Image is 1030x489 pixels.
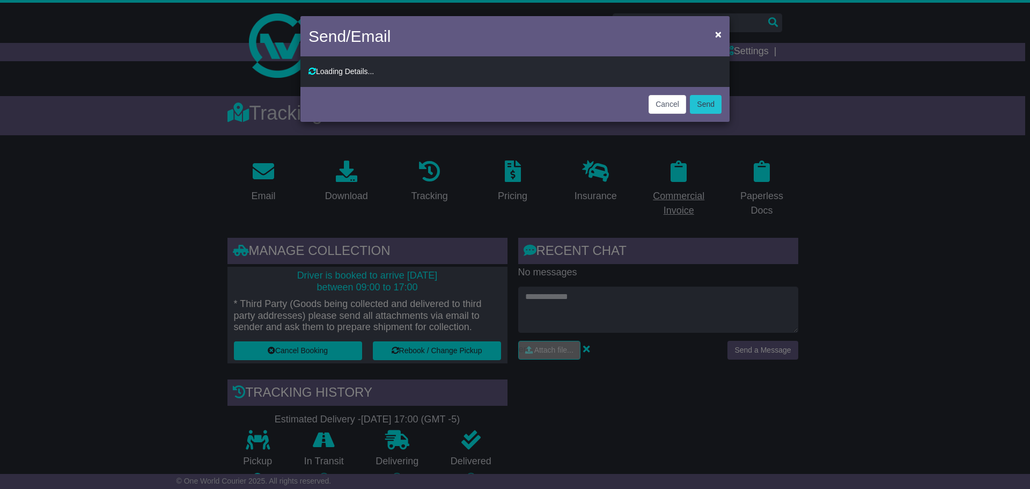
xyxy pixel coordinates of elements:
[649,95,686,114] button: Cancel
[308,24,391,48] h4: Send/Email
[710,23,727,45] button: Close
[690,95,722,114] button: Send
[715,28,722,40] span: ×
[308,67,722,76] div: Loading Details...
